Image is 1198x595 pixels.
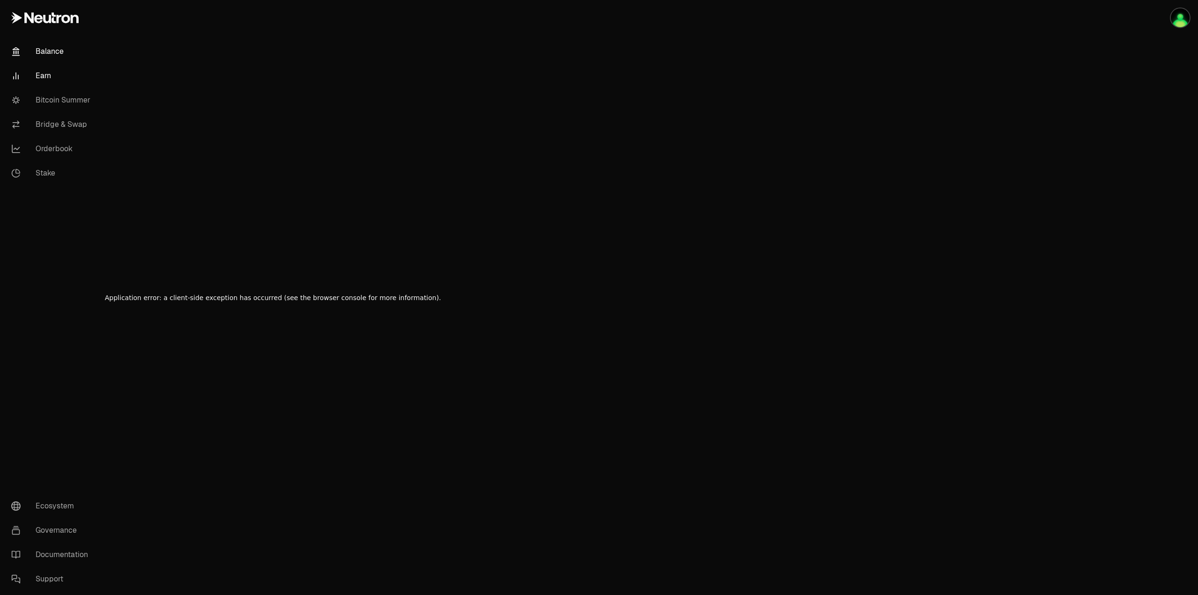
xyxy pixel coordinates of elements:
[4,137,101,161] a: Orderbook
[1171,8,1190,27] img: Ledger
[4,567,101,591] a: Support
[4,39,101,64] a: Balance
[105,291,441,304] h2: Application error: a client-side exception has occurred (see the browser console for more informa...
[4,518,101,543] a: Governance
[4,64,101,88] a: Earn
[4,494,101,518] a: Ecosystem
[4,88,101,112] a: Bitcoin Summer
[4,543,101,567] a: Documentation
[4,112,101,137] a: Bridge & Swap
[4,161,101,185] a: Stake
